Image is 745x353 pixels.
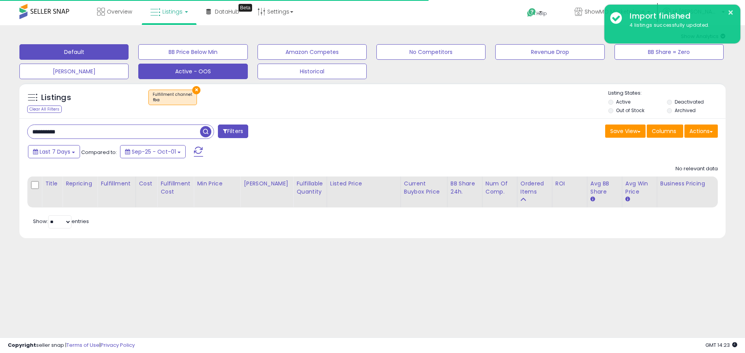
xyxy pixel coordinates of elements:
button: Columns [647,125,683,138]
div: Fulfillable Quantity [296,180,323,196]
p: Listing States: [608,90,726,97]
div: Tooltip anchor [238,4,252,12]
span: Columns [652,127,676,135]
div: Fulfillment Cost [160,180,190,196]
div: Cost [139,180,154,188]
div: No relevant data [675,165,718,173]
div: BB Share 24h. [451,180,479,196]
div: Listed Price [330,180,397,188]
div: Repricing [66,180,94,188]
button: BB Price Below Min [138,44,247,60]
div: [PERSON_NAME] [244,180,290,188]
span: Sep-25 - Oct-01 [132,148,176,156]
span: Fulfillment channel : [153,92,193,103]
label: Out of Stock [616,107,644,114]
a: Terms of Use [66,341,99,349]
label: Active [616,99,630,105]
button: Save View [605,125,646,138]
div: Fulfillment [101,180,132,188]
button: Last 7 Days [28,145,80,158]
div: Min Price [197,180,237,188]
a: Help [521,2,562,25]
button: Amazon Competes [258,44,367,60]
span: ShowMO Marketplace [585,8,645,16]
h5: Listings [41,92,71,103]
button: Sep-25 - Oct-01 [120,145,186,158]
div: Current Buybox Price [404,180,444,196]
button: × [192,86,200,94]
div: Clear All Filters [27,106,62,113]
label: Deactivated [675,99,704,105]
button: [PERSON_NAME] [19,64,129,79]
div: seller snap | | [8,342,135,349]
span: Help [536,10,547,17]
span: Listings [162,8,183,16]
button: Filters [218,125,248,138]
div: fba [153,97,193,103]
button: Historical [258,64,367,79]
span: Compared to: [81,149,117,156]
div: Avg BB Share [590,180,619,196]
label: Archived [675,107,696,114]
a: Privacy Policy [101,341,135,349]
div: Business Pricing [660,180,739,188]
button: BB Share = Zero [614,44,724,60]
small: Avg Win Price. [625,196,630,203]
button: Default [19,44,129,60]
span: 2025-10-9 14:23 GMT [705,341,737,349]
small: Avg BB Share. [590,196,595,203]
div: Title [45,180,59,188]
div: Avg Win Price [625,180,654,196]
i: Get Help [527,8,536,17]
strong: Copyright [8,341,36,349]
div: 4 listings successfully updated. [624,22,735,29]
span: Show: entries [33,218,89,225]
span: Last 7 Days [40,148,70,156]
span: Overview [107,8,132,16]
div: ROI [555,180,584,188]
button: × [728,8,734,17]
div: Ordered Items [520,180,549,196]
button: Active - OOS [138,64,247,79]
span: DataHub [215,8,239,16]
div: Import finished [624,10,735,22]
button: Actions [684,125,718,138]
div: Num of Comp. [486,180,514,196]
button: No Competitors [376,44,486,60]
button: Revenue Drop [495,44,604,60]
